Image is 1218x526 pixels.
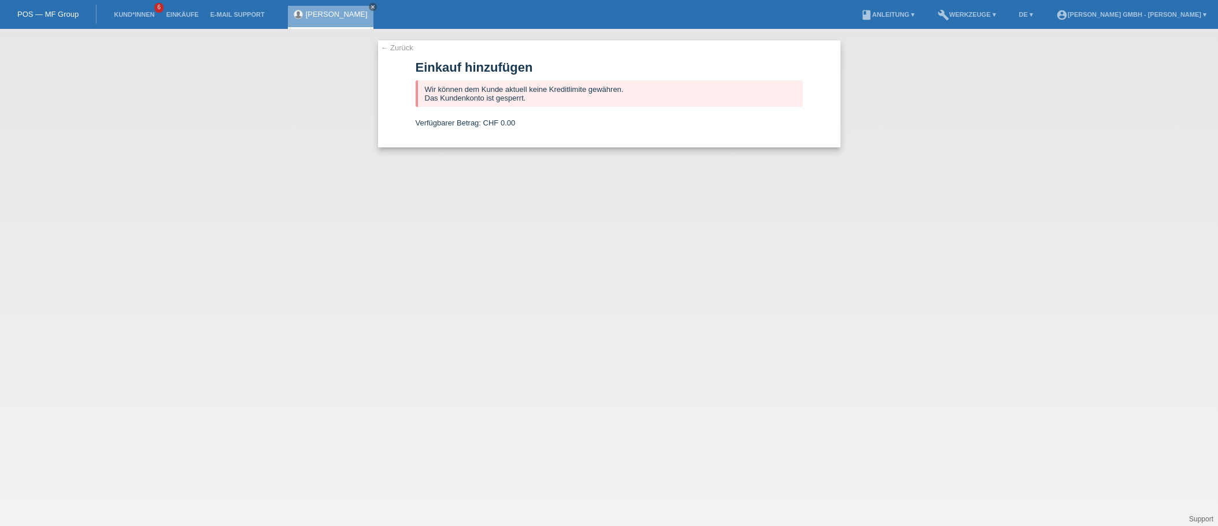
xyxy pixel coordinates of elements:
[154,3,164,13] span: 6
[855,11,920,18] a: bookAnleitung ▾
[1050,11,1212,18] a: account_circle[PERSON_NAME] GmbH - [PERSON_NAME] ▾
[1013,11,1039,18] a: DE ▾
[369,3,377,11] a: close
[416,60,803,75] h1: Einkauf hinzufügen
[17,10,79,18] a: POS — MF Group
[381,43,413,52] a: ← Zurück
[108,11,160,18] a: Kund*innen
[416,80,803,107] div: Wir können dem Kunde aktuell keine Kreditlimite gewähren. Das Kundenkonto ist gesperrt.
[861,9,872,21] i: book
[932,11,1002,18] a: buildWerkzeuge ▾
[1189,515,1213,523] a: Support
[306,10,368,18] a: [PERSON_NAME]
[205,11,271,18] a: E-Mail Support
[1056,9,1068,21] i: account_circle
[416,118,481,127] span: Verfügbarer Betrag:
[160,11,204,18] a: Einkäufe
[938,9,949,21] i: build
[483,118,516,127] span: CHF 0.00
[370,4,376,10] i: close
